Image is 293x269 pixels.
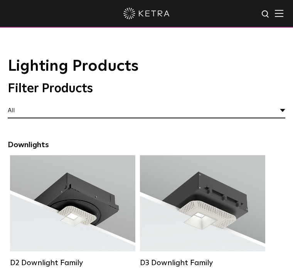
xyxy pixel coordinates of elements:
[123,8,170,19] img: ketra-logo-2019-white
[140,155,265,263] a: D3 Downlight Family Lumen Output:700 / 900 / 1100Colors:White / Black / Silver / Bronze / Paintab...
[261,10,271,19] img: search icon
[10,155,135,263] a: D2 Downlight Family Lumen Output:1200Colors:White / Black / Gloss Black / Silver / Bronze / Silve...
[140,258,265,267] div: D3 Downlight Family
[8,58,138,74] span: Lighting Products
[8,104,285,118] div: All
[275,10,283,17] img: Hamburger%20Nav.svg
[8,140,285,149] div: Downlights
[8,81,285,96] div: Filter Products
[10,258,135,267] div: D2 Downlight Family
